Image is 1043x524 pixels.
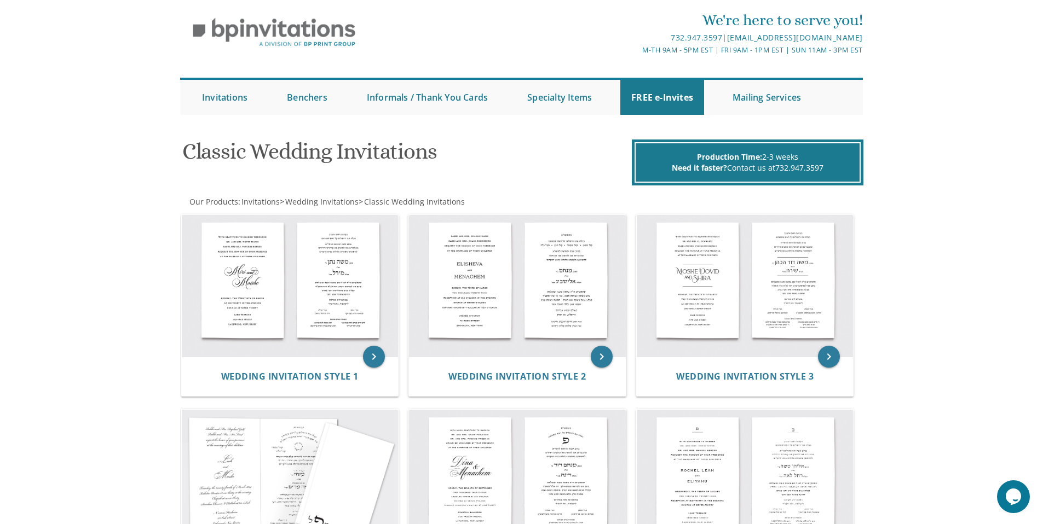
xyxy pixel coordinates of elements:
a: Classic Wedding Invitations [363,196,465,207]
img: BP Invitation Loft [180,10,368,55]
a: Mailing Services [722,80,812,115]
a: [EMAIL_ADDRESS][DOMAIN_NAME] [727,32,863,43]
img: Wedding Invitation Style 2 [409,215,626,357]
span: > [280,196,359,207]
div: : [180,196,522,207]
span: Production Time: [697,152,762,162]
a: 732.947.3597 [671,32,722,43]
a: Informals / Thank You Cards [356,80,499,115]
a: Benchers [276,80,338,115]
span: Wedding Invitations [285,196,359,207]
a: Wedding Invitations [284,196,359,207]
a: Wedding Invitation Style 1 [221,371,359,382]
span: Wedding Invitation Style 2 [448,370,586,382]
span: Invitations [241,196,280,207]
span: > [359,196,465,207]
div: | [408,31,863,44]
div: We're here to serve you! [408,9,863,31]
span: Wedding Invitation Style 1 [221,370,359,382]
a: keyboard_arrow_right [591,346,613,368]
iframe: chat widget [997,480,1032,513]
a: Invitations [191,80,258,115]
img: Wedding Invitation Style 3 [637,215,854,357]
img: Wedding Invitation Style 1 [182,215,399,357]
a: Wedding Invitation Style 3 [676,371,814,382]
a: Our Products [188,196,238,207]
a: keyboard_arrow_right [818,346,840,368]
a: Invitations [240,196,280,207]
span: Classic Wedding Invitations [364,196,465,207]
h1: Classic Wedding Invitations [182,139,629,172]
div: 2-3 weeks Contact us at [635,142,861,183]
a: FREE e-Invites [620,80,704,115]
span: Need it faster? [672,162,727,173]
div: M-Th 9am - 5pm EST | Fri 9am - 1pm EST | Sun 11am - 3pm EST [408,44,863,56]
a: Specialty Items [516,80,603,115]
a: 732.947.3597 [775,162,823,173]
a: keyboard_arrow_right [363,346,385,368]
span: Wedding Invitation Style 3 [676,370,814,382]
a: Wedding Invitation Style 2 [448,371,586,382]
